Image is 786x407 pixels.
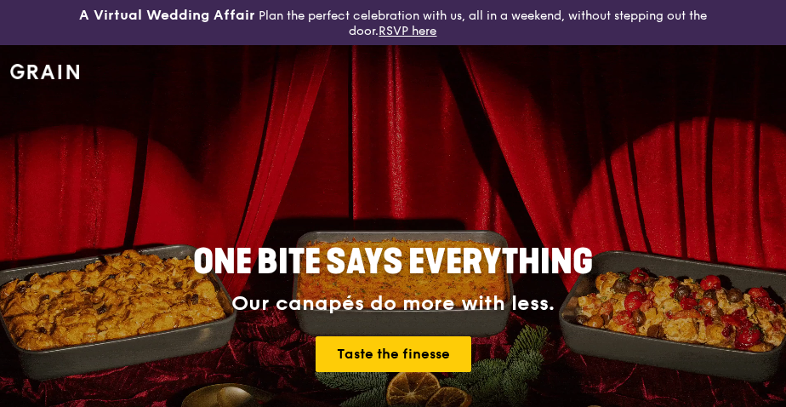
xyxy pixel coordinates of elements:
div: Our canapés do more with less. [95,292,692,316]
a: GrainGrain [10,44,79,95]
div: Plan the perfect celebration with us, all in a weekend, without stepping out the door. [65,7,720,38]
a: Taste the finesse [316,336,471,372]
h3: A Virtual Wedding Affair [79,7,255,24]
img: Grain [10,64,79,79]
a: RSVP here [379,24,436,38]
span: ONE BITE SAYS EVERYTHING [193,242,593,283]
